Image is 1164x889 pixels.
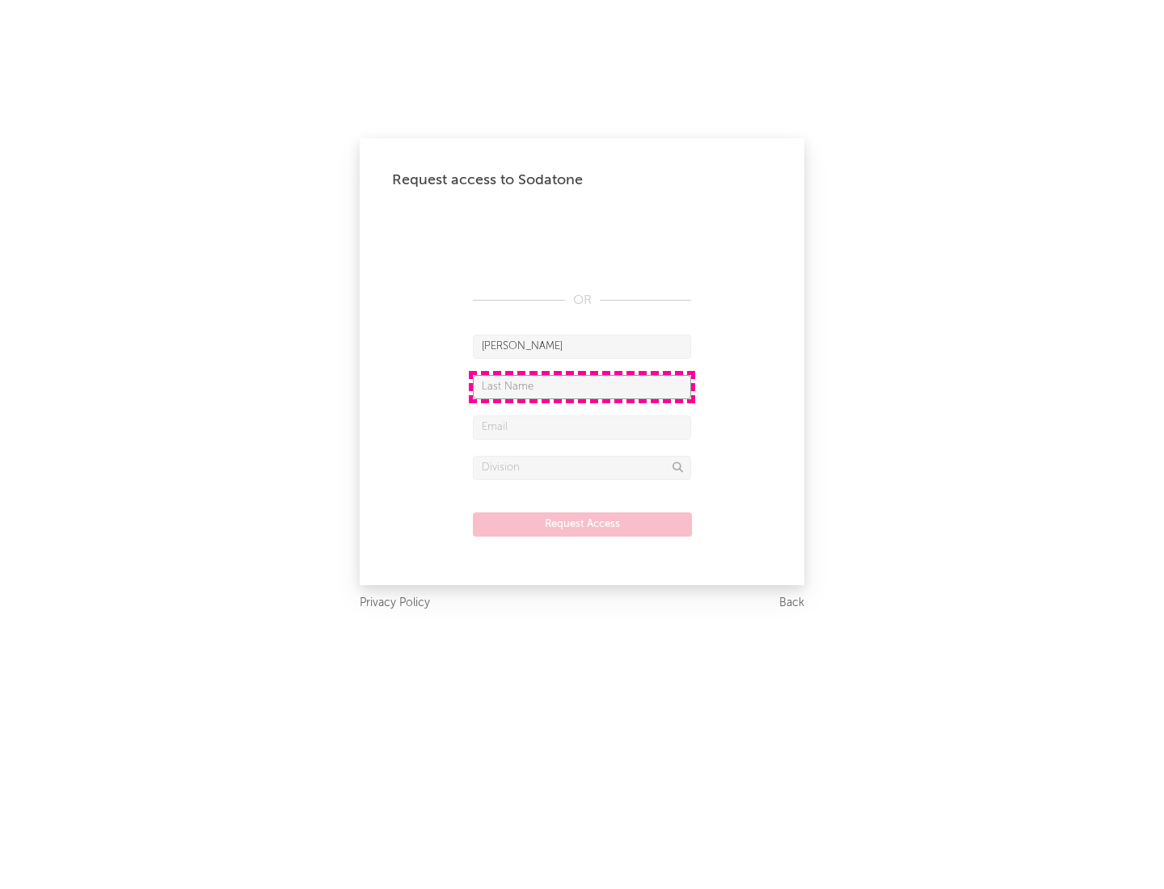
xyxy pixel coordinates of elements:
input: First Name [473,335,691,359]
input: Email [473,415,691,440]
button: Request Access [473,512,692,537]
a: Privacy Policy [360,593,430,613]
a: Back [779,593,804,613]
input: Division [473,456,691,480]
div: OR [473,291,691,310]
div: Request access to Sodatone [392,171,772,190]
input: Last Name [473,375,691,399]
